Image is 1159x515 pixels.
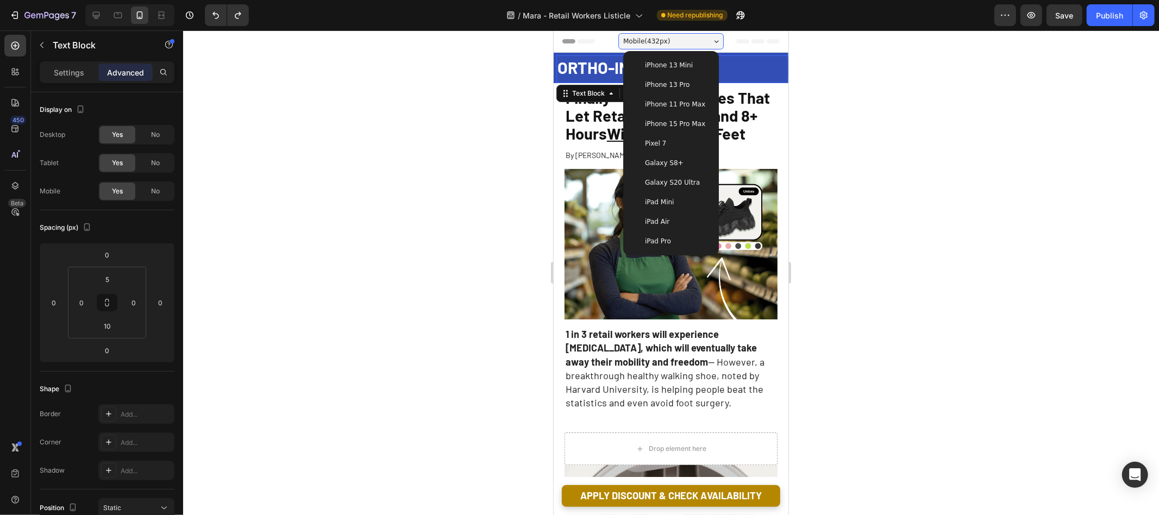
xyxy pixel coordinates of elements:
[96,247,118,263] input: 0
[53,39,145,52] p: Text Block
[97,271,118,287] input: 5px
[103,504,121,512] span: Static
[151,130,160,140] span: No
[126,294,142,311] input: 0px
[10,116,26,124] div: 450
[554,30,788,515] iframe: Design area
[46,294,62,311] input: 0
[4,4,81,26] button: 7
[8,199,26,208] div: Beta
[1087,4,1132,26] button: Publish
[205,4,249,26] div: Undo/Redo
[152,294,168,311] input: 0
[71,9,76,22] p: 7
[121,438,172,448] div: Add...
[40,437,61,447] div: Corner
[40,186,60,196] div: Mobile
[151,158,160,168] span: No
[112,130,123,140] span: Yes
[151,186,160,196] span: No
[523,10,631,21] span: Mara - Retail Workers Listicle
[97,318,118,334] input: 10px
[1056,11,1074,20] span: Save
[121,466,172,476] div: Add...
[40,409,61,419] div: Border
[107,67,144,78] p: Advanced
[518,10,521,21] span: /
[73,294,90,311] input: 0px
[1047,4,1082,26] button: Save
[40,158,59,168] div: Tablet
[121,410,172,419] div: Add...
[668,10,723,20] span: Need republishing
[54,67,84,78] p: Settings
[40,130,65,140] div: Desktop
[112,158,123,168] span: Yes
[40,103,87,117] div: Display on
[1122,462,1148,488] div: Open Intercom Messenger
[112,186,123,196] span: Yes
[40,382,74,397] div: Shape
[96,342,118,359] input: 0
[40,221,93,235] div: Spacing (px)
[40,466,65,475] div: Shadow
[1096,10,1123,21] div: Publish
